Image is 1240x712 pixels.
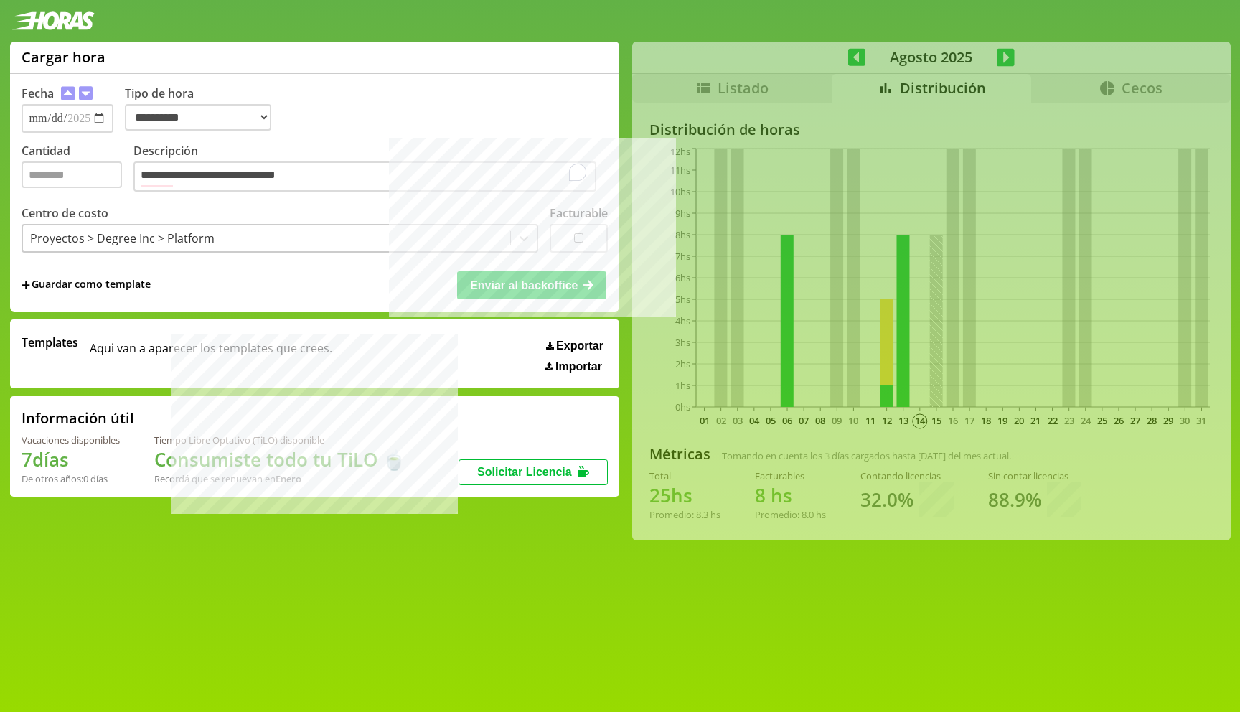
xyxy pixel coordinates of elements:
[22,47,105,67] h1: Cargar hora
[22,277,30,293] span: +
[22,161,122,188] input: Cantidad
[22,205,108,221] label: Centro de costo
[22,277,151,293] span: +Guardar como template
[276,472,301,485] b: Enero
[457,271,606,299] button: Enviar al backoffice
[30,230,215,246] div: Proyectos > Degree Inc > Platform
[556,339,603,352] span: Exportar
[555,360,602,373] span: Importar
[154,434,405,446] div: Tiempo Libre Optativo (TiLO) disponible
[459,459,608,485] button: Solicitar Licencia
[90,334,332,373] span: Aqui van a aparecer los templates que crees.
[133,161,596,192] textarea: To enrich screen reader interactions, please activate Accessibility in Grammarly extension settings
[22,472,120,485] div: De otros años: 0 días
[22,334,78,350] span: Templates
[125,104,271,131] select: Tipo de hora
[477,466,572,478] span: Solicitar Licencia
[542,339,608,353] button: Exportar
[22,446,120,472] h1: 7 días
[22,408,134,428] h2: Información útil
[154,472,405,485] div: Recordá que se renuevan en
[154,446,405,472] h1: Consumiste todo tu TiLO 🍵
[550,205,608,221] label: Facturable
[22,143,133,195] label: Cantidad
[470,279,578,291] span: Enviar al backoffice
[22,85,54,101] label: Fecha
[22,434,120,446] div: Vacaciones disponibles
[133,143,608,195] label: Descripción
[125,85,283,133] label: Tipo de hora
[11,11,95,30] img: logotipo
